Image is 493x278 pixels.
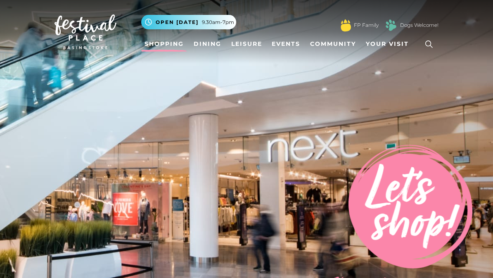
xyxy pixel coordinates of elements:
[141,36,187,52] a: Shopping
[202,19,234,26] span: 9.30am-7pm
[366,40,409,48] span: Your Visit
[354,21,379,29] a: FP Family
[307,36,359,52] a: Community
[228,36,265,52] a: Leisure
[268,36,303,52] a: Events
[55,14,116,49] img: Festival Place Logo
[363,36,416,52] a: Your Visit
[141,15,236,29] button: Open [DATE] 9.30am-7pm
[400,21,438,29] a: Dogs Welcome!
[156,19,199,26] span: Open [DATE]
[190,36,225,52] a: Dining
